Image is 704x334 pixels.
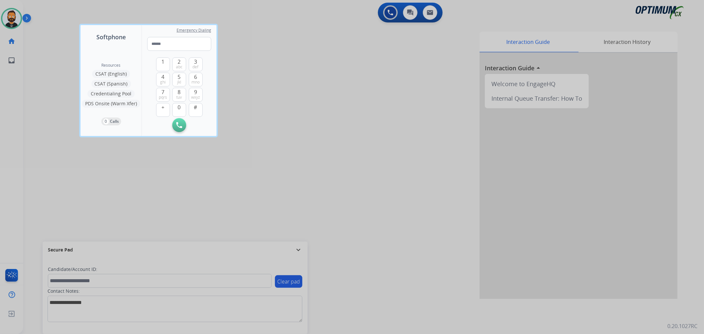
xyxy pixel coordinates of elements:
span: 0 [178,103,181,111]
span: jkl [177,80,181,85]
button: 3def [189,57,203,71]
span: pqrs [159,95,167,100]
span: tuv [177,95,182,100]
button: 5jkl [172,73,186,86]
span: 7 [161,88,164,96]
button: Credentialing Pool [87,90,135,98]
span: 3 [194,58,197,66]
button: 2abc [172,57,186,71]
img: call-button [176,122,182,128]
button: 4ghi [156,73,170,86]
button: CSAT (English) [92,70,130,78]
span: + [161,103,164,111]
span: 1 [161,58,164,66]
p: 0.20.1027RC [667,322,697,330]
span: 9 [194,88,197,96]
button: 9wxyz [189,88,203,102]
span: Softphone [96,32,126,42]
button: # [189,103,203,117]
span: 4 [161,73,164,81]
button: 0Calls [101,117,121,125]
span: Emergency Dialing [177,28,211,33]
span: 6 [194,73,197,81]
span: # [194,103,197,111]
p: 0 [103,118,109,124]
span: def [193,64,199,70]
span: abc [176,64,183,70]
button: 8tuv [172,88,186,102]
span: 5 [178,73,181,81]
button: + [156,103,170,117]
span: wxyz [191,95,200,100]
button: PDS Onsite (Warm Xfer) [82,100,140,108]
button: CSAT (Spanish) [91,80,131,88]
span: ghi [160,80,166,85]
button: 6mno [189,73,203,86]
button: 1 [156,57,170,71]
button: 7pqrs [156,88,170,102]
p: Calls [110,118,119,124]
span: Resources [102,63,121,68]
span: 8 [178,88,181,96]
button: 0 [172,103,186,117]
span: 2 [178,58,181,66]
span: mno [191,80,200,85]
